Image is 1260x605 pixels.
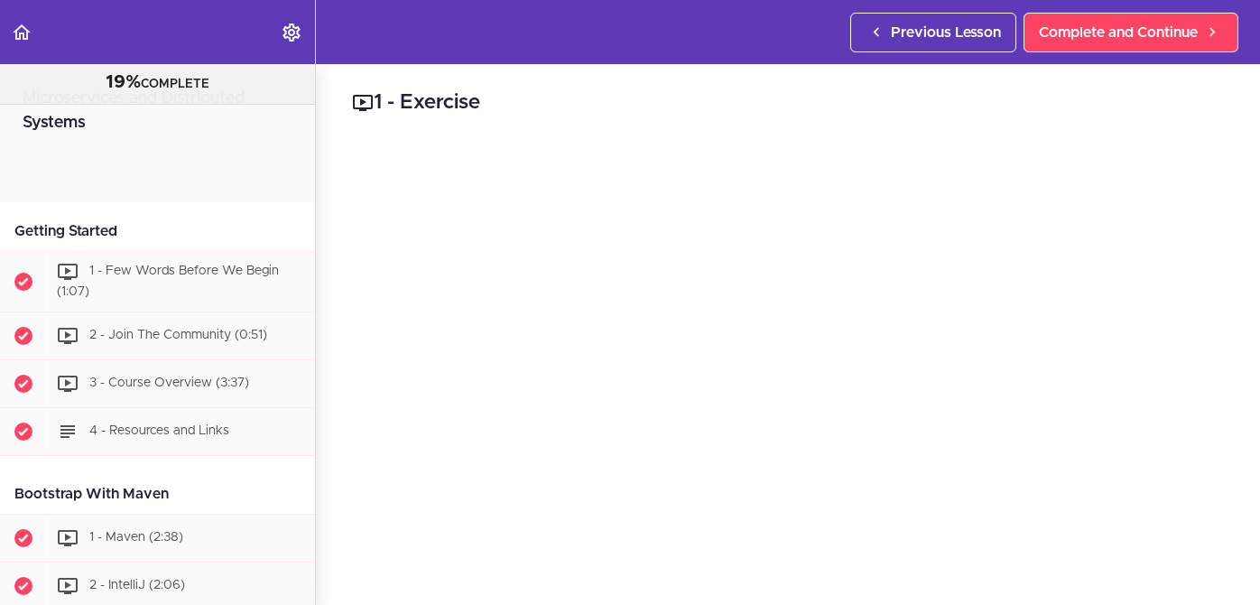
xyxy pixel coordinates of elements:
[1024,13,1238,52] a: Complete and Continue
[11,22,32,43] svg: Back to course curriculum
[850,13,1016,52] a: Previous Lesson
[89,424,229,437] span: 4 - Resources and Links
[281,22,302,43] svg: Settings Menu
[89,531,183,544] span: 1 - Maven (2:38)
[1039,22,1198,43] span: Complete and Continue
[57,265,279,298] span: 1 - Few Words Before We Begin (1:07)
[23,71,292,95] div: COMPLETE
[89,377,249,389] span: 3 - Course Overview (3:37)
[89,329,267,341] span: 2 - Join The Community (0:51)
[106,73,141,91] span: 19%
[891,22,1001,43] span: Previous Lesson
[89,579,185,591] span: 2 - IntelliJ (2:06)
